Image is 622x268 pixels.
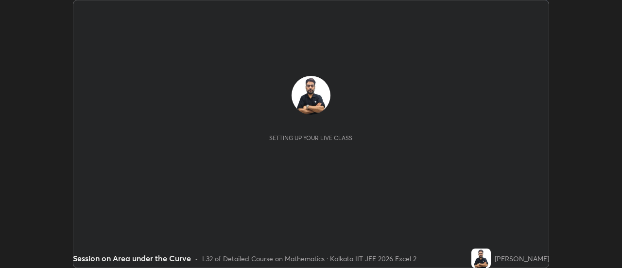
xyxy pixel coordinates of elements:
[202,253,416,264] div: L32 of Detailed Course on Mathematics : Kolkata IIT JEE 2026 Excel 2
[471,249,491,268] img: 5d568bb6ac614c1d9b5c17d2183f5956.jpg
[269,134,352,142] div: Setting up your live class
[73,252,191,264] div: Session on Area under the Curve
[495,253,549,264] div: [PERSON_NAME]
[292,76,330,115] img: 5d568bb6ac614c1d9b5c17d2183f5956.jpg
[195,253,198,264] div: •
